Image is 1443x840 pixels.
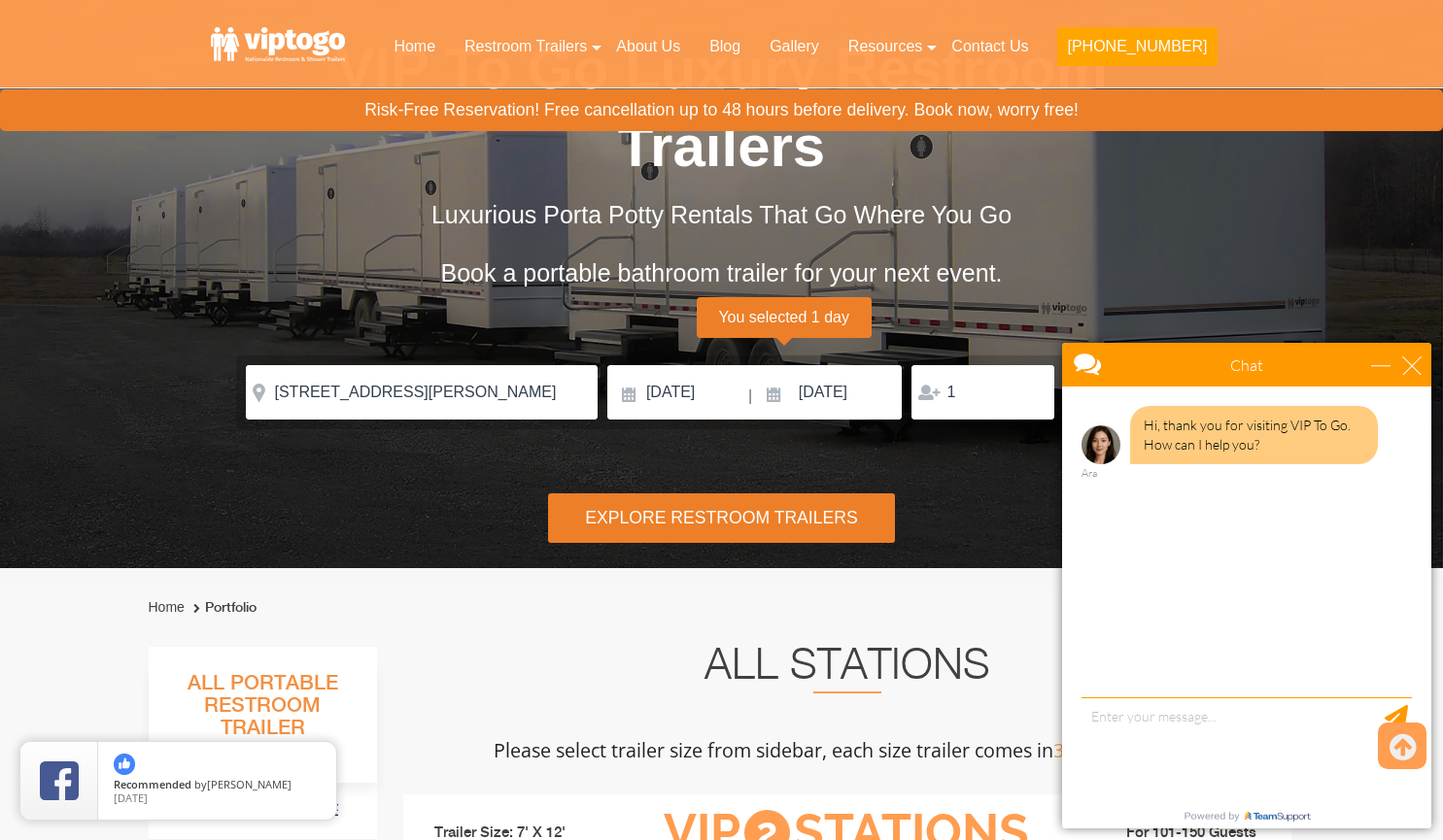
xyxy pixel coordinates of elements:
[748,365,752,427] span: |
[911,365,1054,420] input: Persons
[246,365,598,420] input: Where do you need your restroom?
[403,731,1291,769] p: Please select trailer size from sidebar, each size trailer comes in
[1050,331,1443,840] iframe: Live Chat Box
[114,777,191,791] span: Recommended
[755,365,903,420] input: Pickup
[379,25,450,68] a: Home
[149,666,377,783] h3: All Portable Restroom Trailer Stations
[403,647,1291,693] h2: All Stations
[937,25,1043,68] a: Contact Us
[607,365,746,420] input: Delivery
[114,754,135,775] img: thumbs up icon
[189,596,257,620] li: Portfolio
[440,259,1002,286] span: Book a portable bathroom trailer for your next event.
[834,25,937,68] a: Resources
[695,25,755,68] a: Blog
[697,297,872,338] span: You selected 1 day
[755,25,834,68] a: Gallery
[114,779,321,792] span: by
[548,493,894,543] div: Explore Restroom Trailers
[207,777,292,791] span: [PERSON_NAME]
[431,201,1012,228] span: Luxurious Porta Potty Rentals That Go Where You Go
[601,25,695,68] a: About Us
[1043,25,1231,78] a: [PHONE_NUMBER]
[114,790,148,805] span: [DATE]
[450,25,601,68] a: Restroom Trailers
[40,761,79,800] img: Review Rating
[1057,27,1217,66] button: [PHONE_NUMBER]
[149,599,185,615] a: Home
